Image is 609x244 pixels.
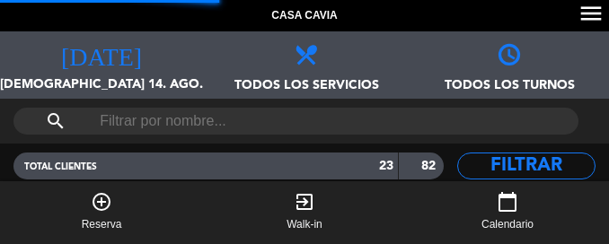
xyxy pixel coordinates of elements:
[421,160,439,172] strong: 82
[294,191,315,213] i: exit_to_app
[287,216,322,234] span: Walk-in
[45,110,66,132] i: search
[203,181,406,244] button: exit_to_appWalk-in
[457,152,596,179] button: Filtrar
[61,40,142,65] i: [DATE]
[497,191,518,213] i: calendar_today
[24,162,97,171] span: TOTAL CLIENTES
[82,216,122,234] span: Reserva
[91,191,112,213] i: add_circle_outline
[481,216,534,234] span: Calendario
[271,7,337,25] span: Casa Cavia
[379,160,393,172] strong: 23
[406,181,609,244] button: calendar_todayCalendario
[98,108,493,135] input: Filtrar por nombre...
